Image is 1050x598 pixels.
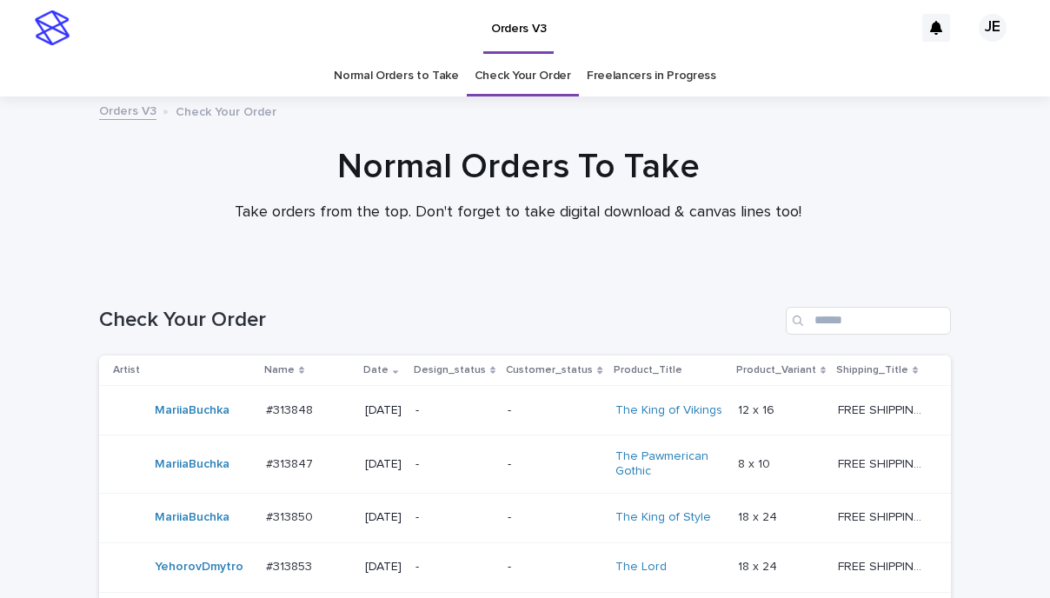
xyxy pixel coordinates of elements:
[738,454,774,472] p: 8 x 10
[155,510,229,525] a: MariiaBuchka
[99,308,779,333] h1: Check Your Order
[738,507,781,525] p: 18 x 24
[363,361,389,380] p: Date
[365,510,402,525] p: [DATE]
[736,361,816,380] p: Product_Variant
[615,403,722,418] a: The King of Vikings
[475,56,571,96] a: Check Your Order
[838,454,927,472] p: FREE SHIPPING - preview in 1-2 business days, after your approval delivery will take 5-10 b.d.
[266,454,316,472] p: #313847
[266,507,316,525] p: #313850
[508,560,601,575] p: -
[155,560,243,575] a: YehorovDmytro
[155,457,229,472] a: MariiaBuchka
[836,361,908,380] p: Shipping_Title
[587,56,716,96] a: Freelancers in Progress
[786,307,951,335] input: Search
[264,361,295,380] p: Name
[615,449,724,479] a: The Pawmerican Gothic
[365,457,402,472] p: [DATE]
[614,361,682,380] p: Product_Title
[738,556,781,575] p: 18 x 24
[365,403,402,418] p: [DATE]
[508,457,601,472] p: -
[838,556,927,575] p: FREE SHIPPING - preview in 1-2 business days, after your approval delivery will take 5-10 b.d.
[414,361,486,380] p: Design_status
[99,542,951,592] tr: YehorovDmytro #313853#313853 [DATE]--The Lord 18 x 2418 x 24 FREE SHIPPING - preview in 1-2 busin...
[99,386,951,435] tr: MariiaBuchka #313848#313848 [DATE]--The King of Vikings 12 x 1612 x 16 FREE SHIPPING - preview in...
[365,560,402,575] p: [DATE]
[615,510,711,525] a: The King of Style
[334,56,459,96] a: Normal Orders to Take
[99,493,951,542] tr: MariiaBuchka #313850#313850 [DATE]--The King of Style 18 x 2418 x 24 FREE SHIPPING - preview in 1...
[508,403,601,418] p: -
[266,556,316,575] p: #313853
[170,203,866,223] p: Take orders from the top. Don't forget to take digital download & canvas lines too!
[508,510,601,525] p: -
[838,400,927,418] p: FREE SHIPPING - preview in 1-2 business days, after your approval delivery will take 5-10 b.d.
[738,400,778,418] p: 12 x 16
[506,361,593,380] p: Customer_status
[415,403,494,418] p: -
[155,403,229,418] a: MariiaBuchka
[838,507,927,525] p: FREE SHIPPING - preview in 1-2 business days, after your approval delivery will take 5-10 b.d.
[266,400,316,418] p: #313848
[99,100,156,120] a: Orders V3
[92,146,944,188] h1: Normal Orders To Take
[35,10,70,45] img: stacker-logo-s-only.png
[415,510,494,525] p: -
[615,560,667,575] a: The Lord
[99,435,951,494] tr: MariiaBuchka #313847#313847 [DATE]--The Pawmerican Gothic 8 x 108 x 10 FREE SHIPPING - preview in...
[176,101,276,120] p: Check Your Order
[113,361,140,380] p: Artist
[415,457,494,472] p: -
[415,560,494,575] p: -
[979,14,1007,42] div: JE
